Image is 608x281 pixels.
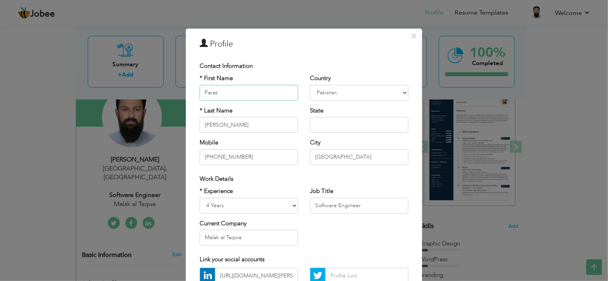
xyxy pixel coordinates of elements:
label: City [310,139,321,147]
label: * First Name [200,75,233,83]
span: Work Details [200,175,233,183]
label: Current Company [200,219,247,228]
label: Country [310,75,331,83]
h3: Profile [200,38,408,50]
span: Link your social accounts [200,255,264,263]
label: * Last Name [200,107,232,115]
span: × [411,29,417,43]
button: Close [408,30,420,42]
label: Job Title [310,187,333,195]
span: Contact Information [200,62,253,70]
label: Mobile [200,139,218,147]
label: * Experience [200,187,233,195]
label: State [310,107,323,115]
